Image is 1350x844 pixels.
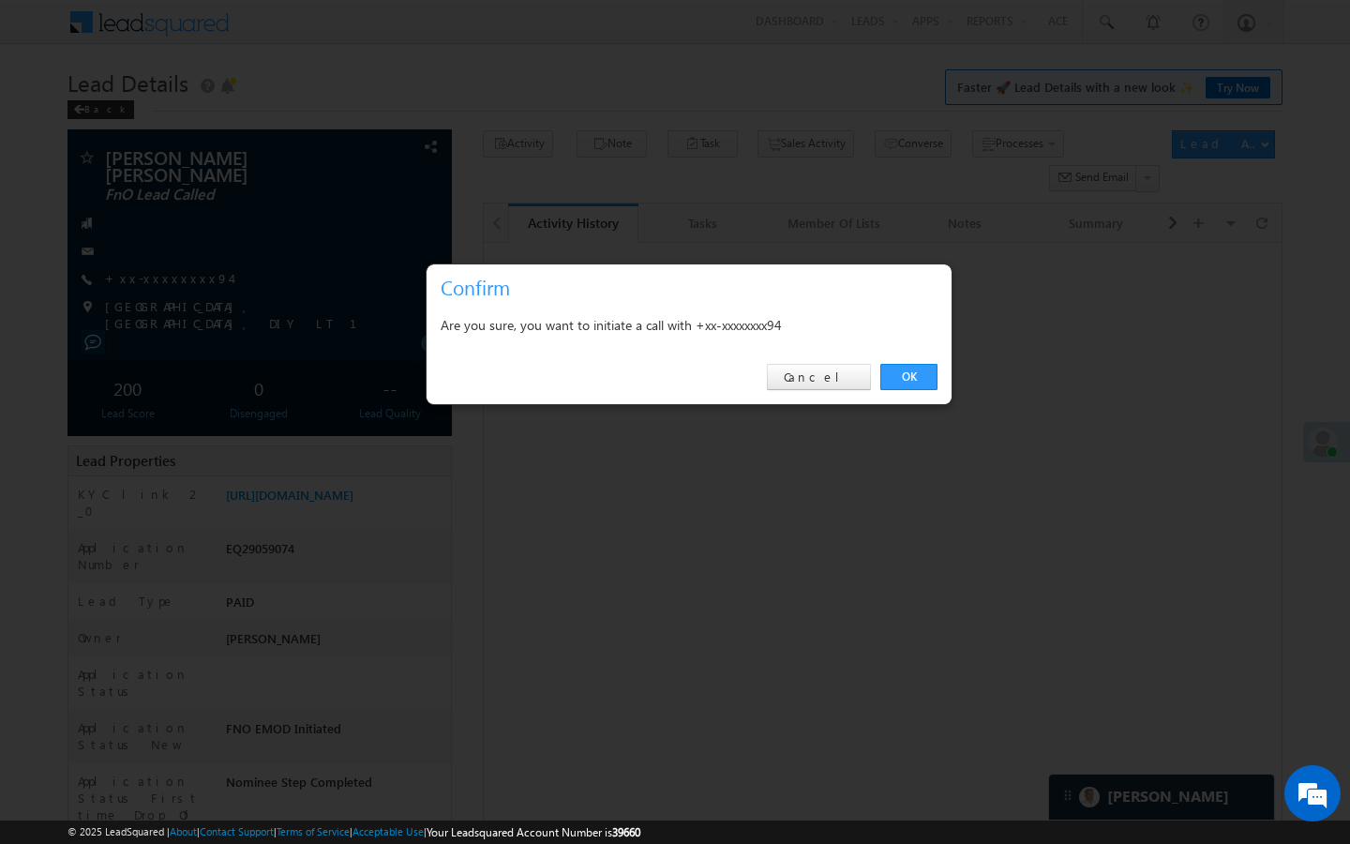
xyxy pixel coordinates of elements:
div: Are you sure, you want to initiate a call with +xx-xxxxxxxx94 [441,313,937,337]
a: OK [880,364,937,390]
span: 39660 [612,825,640,839]
a: Contact Support [200,825,274,837]
span: © 2025 LeadSquared | | | | | [67,823,640,841]
a: About [170,825,197,837]
span: Your Leadsquared Account Number is [427,825,640,839]
a: Acceptable Use [352,825,424,837]
h3: Confirm [441,271,945,304]
a: Cancel [767,364,871,390]
a: Terms of Service [277,825,350,837]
